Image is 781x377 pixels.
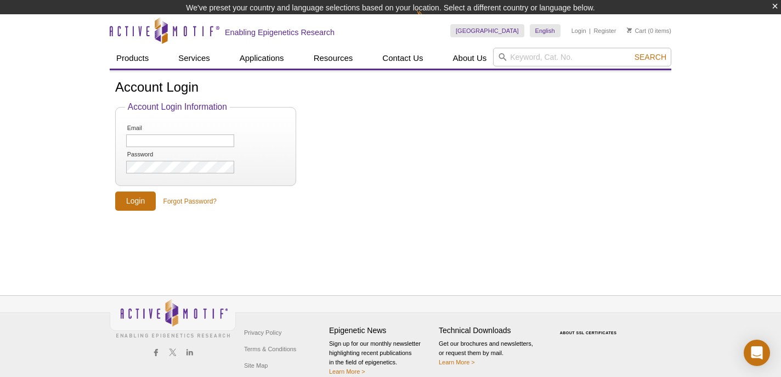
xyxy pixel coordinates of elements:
p: Get our brochures and newsletters, or request them by mail. [439,339,543,367]
h2: Enabling Epigenetics Research [225,27,335,37]
label: Password [126,151,182,158]
a: Login [571,27,586,35]
a: Site Map [241,357,270,374]
a: About Us [446,48,494,69]
a: Terms & Conditions [241,341,299,357]
button: Search [631,52,670,62]
table: Click to Verify - This site chose Symantec SSL for secure e-commerce and confidential communicati... [548,315,631,339]
img: Your Cart [627,27,632,33]
div: Open Intercom Messenger [744,340,770,366]
a: Forgot Password? [163,196,217,206]
a: Privacy Policy [241,324,284,341]
p: Sign up for our monthly newsletter highlighting recent publications in the field of epigenetics. [329,339,433,376]
a: Services [172,48,217,69]
li: (0 items) [627,24,671,37]
h4: Epigenetic News [329,326,433,335]
a: Resources [307,48,360,69]
h4: Technical Downloads [439,326,543,335]
li: | [589,24,591,37]
img: Active Motif, [110,296,236,340]
legend: Account Login Information [125,102,230,112]
a: Applications [233,48,291,69]
a: Contact Us [376,48,429,69]
a: Learn More > [329,368,365,375]
img: Change Here [416,8,445,34]
span: Search [635,53,666,61]
a: [GEOGRAPHIC_DATA] [450,24,524,37]
label: Email [126,125,182,132]
a: Products [110,48,155,69]
a: ABOUT SSL CERTIFICATES [560,331,617,335]
input: Keyword, Cat. No. [493,48,671,66]
input: Login [115,192,156,211]
a: Register [593,27,616,35]
a: English [530,24,561,37]
a: Learn More > [439,359,475,365]
a: Cart [627,27,646,35]
h1: Account Login [115,80,666,96]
